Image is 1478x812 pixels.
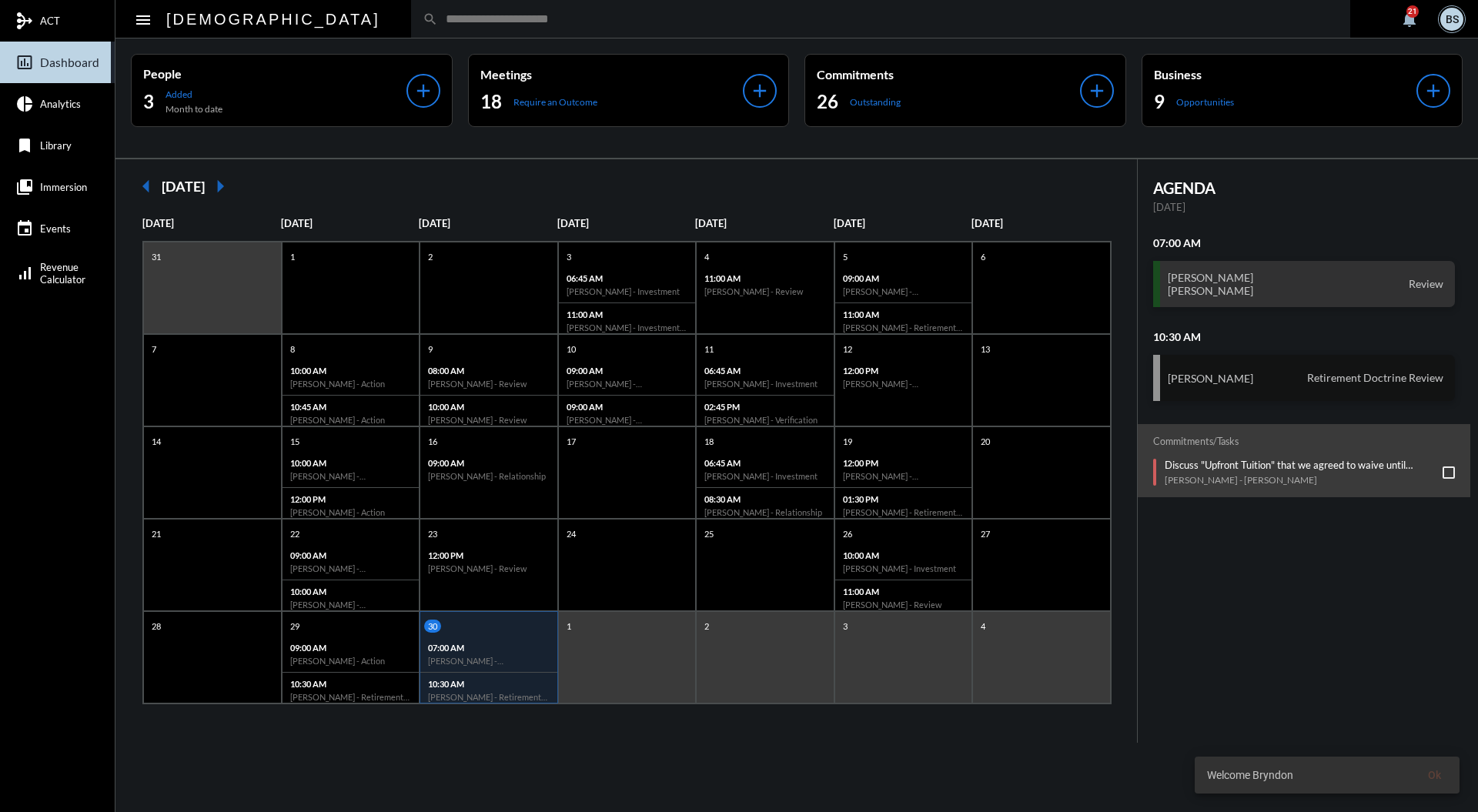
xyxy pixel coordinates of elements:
[1165,459,1436,471] p: Discuss "Upfront Tuition" that we agreed to waive until October.
[290,458,412,468] p: 10:00 AM
[977,250,989,263] p: 6
[1406,5,1419,18] div: 21
[15,178,34,196] mat-icon: collections_bookmark
[1176,96,1234,108] p: Opportunities
[839,343,856,356] p: 12
[701,343,717,356] p: 11
[40,98,81,110] span: Analytics
[428,458,550,468] p: 09:00 AM
[1168,372,1253,385] h3: [PERSON_NAME]
[843,550,965,560] p: 10:00 AM
[290,692,412,702] h6: [PERSON_NAME] - Retirement Doctrine Review
[428,656,550,666] h6: [PERSON_NAME] - [PERSON_NAME] - Review
[843,309,965,319] p: 11:00 AM
[843,586,965,596] p: 11:00 AM
[977,343,994,356] p: 13
[567,402,688,412] p: 09:00 AM
[1153,436,1456,447] h2: Commitments/Tasks
[424,343,436,356] p: 9
[704,415,826,425] h6: [PERSON_NAME] - Verification
[281,217,420,229] p: [DATE]
[563,250,575,263] p: 3
[563,527,580,540] p: 24
[424,527,441,540] p: 23
[701,527,717,540] p: 25
[563,343,580,356] p: 10
[290,656,412,666] h6: [PERSON_NAME] - Action
[290,415,412,425] h6: [PERSON_NAME] - Action
[428,692,550,702] h6: [PERSON_NAME] - Retirement Doctrine Review
[428,379,550,389] h6: [PERSON_NAME] - Review
[166,103,222,115] p: Month to date
[704,507,826,517] h6: [PERSON_NAME] - Relationship
[567,322,688,332] h6: [PERSON_NAME] - Investment Review
[290,402,412,412] p: 10:45 AM
[834,217,972,229] p: [DATE]
[148,620,165,633] p: 28
[843,379,965,389] h6: [PERSON_NAME] - [PERSON_NAME] - Retirement Income
[817,89,838,114] h2: 26
[1153,330,1456,343] h2: 10:30 AM
[1153,236,1456,249] h2: 07:00 AM
[1400,10,1419,28] mat-icon: notifications
[839,527,856,540] p: 26
[567,286,688,296] h6: [PERSON_NAME] - Investment
[290,550,412,560] p: 09:00 AM
[40,55,99,69] span: Dashboard
[701,435,717,448] p: 18
[1440,8,1463,31] div: BS
[839,620,851,633] p: 3
[162,178,205,195] h2: [DATE]
[977,527,994,540] p: 27
[148,435,165,448] p: 14
[166,89,222,100] p: Added
[843,286,965,296] h6: [PERSON_NAME] - [PERSON_NAME] - Income Protection
[704,494,826,504] p: 08:30 AM
[290,563,412,573] h6: [PERSON_NAME] - [PERSON_NAME] - Review
[513,96,597,108] p: Require an Outcome
[143,89,154,114] h2: 3
[131,171,162,202] mat-icon: arrow_left
[290,643,412,653] p: 09:00 AM
[839,250,851,263] p: 5
[843,366,965,376] p: 12:00 PM
[1168,271,1253,297] h3: [PERSON_NAME] [PERSON_NAME]
[977,620,989,633] p: 4
[148,343,160,356] p: 7
[704,458,826,468] p: 06:45 AM
[1165,474,1436,486] p: [PERSON_NAME] - [PERSON_NAME]
[428,366,550,376] p: 08:00 AM
[428,643,550,653] p: 07:00 AM
[166,7,380,32] h2: [DEMOGRAPHIC_DATA]
[142,217,281,229] p: [DATE]
[148,527,165,540] p: 21
[419,217,557,229] p: [DATE]
[148,250,165,263] p: 31
[1303,371,1447,385] span: Retirement Doctrine Review
[704,273,826,283] p: 11:00 AM
[143,66,406,81] p: People
[428,563,550,573] h6: [PERSON_NAME] - Review
[290,507,412,517] h6: [PERSON_NAME] - Action
[704,286,826,296] h6: [PERSON_NAME] - Review
[977,435,994,448] p: 20
[850,96,901,108] p: Outstanding
[1416,761,1453,789] button: Ok
[1423,80,1444,102] mat-icon: add
[290,494,412,504] p: 12:00 PM
[1405,277,1447,291] span: Review
[423,12,438,27] mat-icon: search
[290,679,412,689] p: 10:30 AM
[286,343,299,356] p: 8
[15,95,34,113] mat-icon: pie_chart
[40,139,72,152] span: Library
[695,217,834,229] p: [DATE]
[704,402,826,412] p: 02:45 PM
[843,494,965,504] p: 01:30 PM
[557,217,696,229] p: [DATE]
[480,67,744,82] p: Meetings
[563,435,580,448] p: 17
[1207,767,1293,783] span: Welcome Bryndon
[428,550,550,560] p: 12:00 PM
[424,435,441,448] p: 16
